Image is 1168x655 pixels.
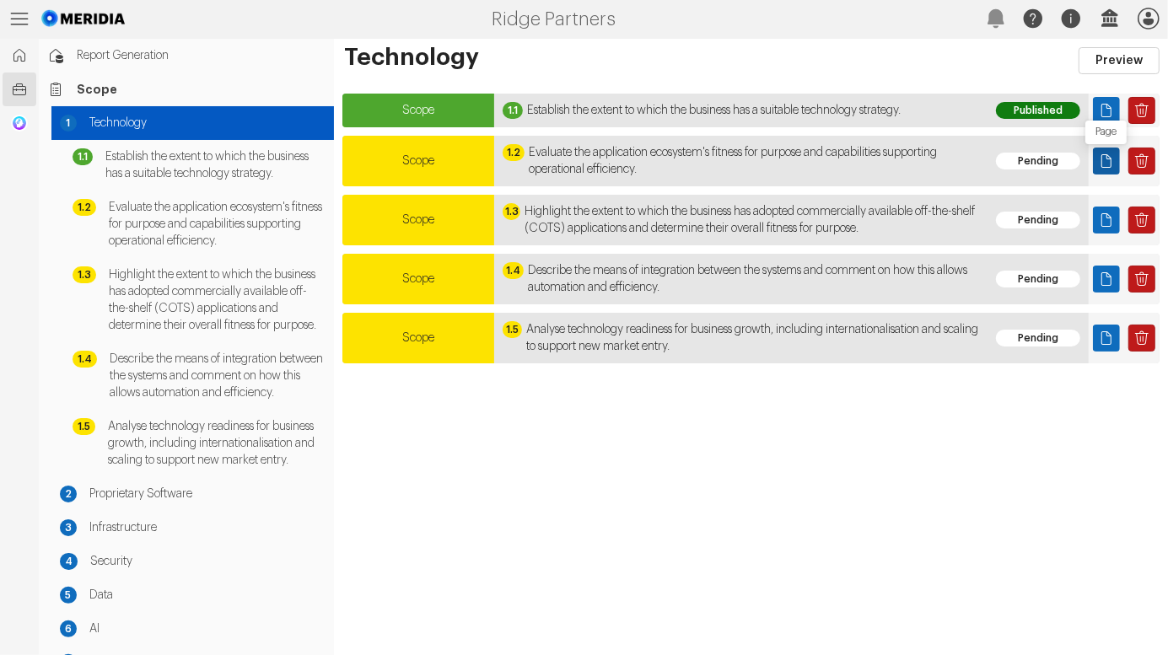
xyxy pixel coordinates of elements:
div: 4 [60,553,78,570]
button: Delete Page [1128,97,1155,124]
button: Page [1093,97,1120,124]
span: Scope [402,105,434,116]
span: Technology [89,115,326,132]
button: Delete Page [1128,266,1155,293]
span: Scope [402,273,434,285]
button: Page [1093,207,1120,234]
span: Describe the means of integration between the systems and comment on how this allows automation a... [528,262,979,296]
span: Scope [77,81,326,98]
button: Page [1093,266,1120,293]
div: 1.1 [503,102,523,119]
div: 1.4 [73,351,97,368]
button: Page [1093,148,1120,174]
span: Analyse technology readiness for business growth, including internationalisation and scaling to s... [108,418,326,469]
div: 1.3 [73,266,96,283]
a: Generic Chat [3,106,36,140]
div: Pending [996,271,1080,287]
div: Pending [996,153,1080,169]
span: Scope [402,332,434,344]
div: 1.5 [503,321,522,338]
div: Published [996,102,1080,119]
span: Data [89,587,326,604]
div: 2 [60,486,77,502]
span: Establish the extent to which the business has a suitable technology strategy. [105,148,326,182]
span: Report Generation [77,47,326,64]
div: 6 [60,620,77,637]
span: Evaluate the application ecosystem's fitness for purpose and capabilities supporting operational ... [109,199,326,250]
img: Generic Chat [11,115,28,132]
span: Analyse technology readiness for business growth, including internationalisation and scaling to s... [526,321,979,355]
span: Scope [402,155,434,167]
div: 1.4 [503,262,524,279]
span: Highlight the extent to which the business has adopted commercially available off-the-shelf (COTS... [109,266,326,334]
span: Scope [402,214,434,226]
span: Infrastructure [89,519,326,536]
div: 1.5 [73,418,95,435]
button: Page [1093,325,1120,352]
span: Security [90,553,326,570]
div: Pending [996,212,1080,228]
div: Page [1085,121,1127,144]
h1: Technology [342,47,1079,74]
div: 1.3 [503,203,520,220]
button: Delete Page [1128,325,1155,352]
span: Establish the extent to which the business has a suitable technology strategy. [527,102,901,119]
div: 5 [60,587,77,604]
div: 1 [60,115,77,132]
div: 1.2 [503,144,525,161]
div: 3 [60,519,77,536]
span: Evaluate the application ecosystem's fitness for purpose and capabilities supporting operational ... [529,144,979,178]
div: Pending [996,330,1080,346]
div: 1.2 [73,199,96,216]
div: 1.1 [73,148,93,165]
span: AI [89,620,326,637]
button: Preview [1079,47,1160,74]
button: Delete Page [1128,207,1155,234]
span: Describe the means of integration between the systems and comment on how this allows automation a... [110,351,326,401]
button: Delete Page [1128,148,1155,174]
span: Highlight the extent to which the business has adopted commercially available off-the-shelf (COTS... [525,203,979,237]
span: Proprietary Software [89,486,326,502]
